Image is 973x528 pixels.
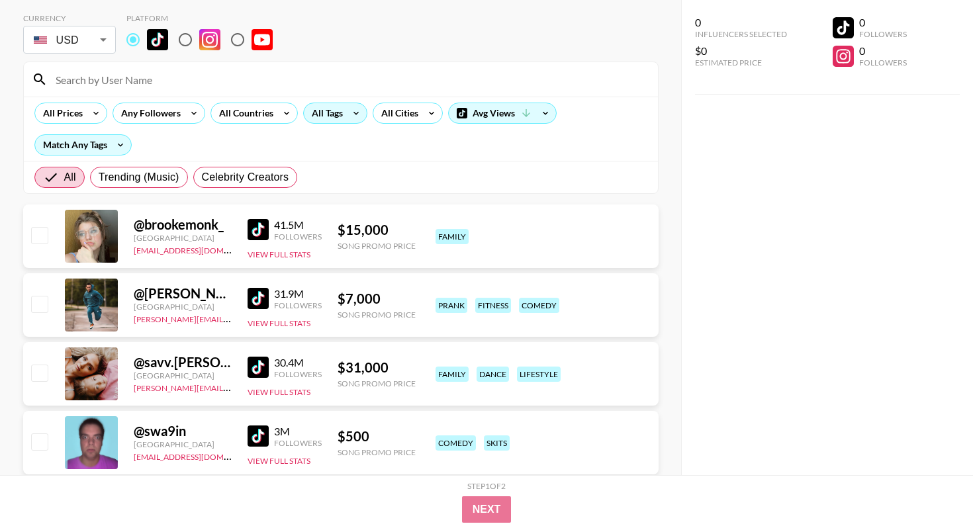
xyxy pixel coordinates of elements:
div: skits [484,435,510,451]
div: prank [436,298,467,313]
img: YouTube [252,29,273,50]
div: family [436,367,469,382]
div: comedy [436,435,476,451]
img: TikTok [147,29,168,50]
div: comedy [519,298,559,313]
div: @ brookemonk_ [134,216,232,233]
div: USD [26,28,113,52]
div: Step 1 of 2 [467,481,506,491]
button: View Full Stats [248,387,310,397]
div: $ 7,000 [338,290,416,307]
div: Followers [274,300,322,310]
div: Match Any Tags [35,135,131,155]
div: $ 15,000 [338,222,416,238]
div: [GEOGRAPHIC_DATA] [134,233,232,243]
div: 30.4M [274,356,322,369]
div: Avg Views [449,103,556,123]
input: Search by User Name [48,69,650,90]
div: $ 500 [338,428,416,445]
div: All Tags [304,103,346,123]
img: TikTok [248,357,269,378]
div: [GEOGRAPHIC_DATA] [134,439,232,449]
div: All Countries [211,103,276,123]
img: TikTok [248,288,269,309]
iframe: Drift Widget Chat Controller [907,462,957,512]
div: dance [477,367,509,382]
div: [GEOGRAPHIC_DATA] [134,302,232,312]
a: [EMAIL_ADDRESS][DOMAIN_NAME] [134,243,267,255]
div: Song Promo Price [338,447,416,457]
div: Platform [126,13,283,23]
div: $ 31,000 [338,359,416,376]
div: Influencers Selected [695,29,787,39]
div: 3M [274,425,322,438]
span: Trending (Music) [99,169,179,185]
img: TikTok [248,219,269,240]
div: Estimated Price [695,58,787,67]
button: View Full Stats [248,249,310,259]
div: 41.5M [274,218,322,232]
div: Song Promo Price [338,241,416,251]
div: @ swa9in [134,423,232,439]
div: Song Promo Price [338,378,416,388]
div: Song Promo Price [338,310,416,320]
img: TikTok [248,425,269,447]
img: Instagram [199,29,220,50]
div: 0 [695,16,787,29]
div: lifestyle [517,367,561,382]
div: Any Followers [113,103,183,123]
div: $0 [695,44,787,58]
div: @ [PERSON_NAME].[PERSON_NAME] [134,285,232,302]
button: Next [462,496,512,523]
div: Followers [274,369,322,379]
div: @ savv.[PERSON_NAME] [134,354,232,371]
div: 0 [859,16,907,29]
button: View Full Stats [248,456,310,466]
div: 0 [859,44,907,58]
a: [EMAIL_ADDRESS][DOMAIN_NAME] [134,449,267,462]
div: Followers [859,58,907,67]
div: All Cities [373,103,421,123]
button: View Full Stats [248,318,310,328]
a: [PERSON_NAME][EMAIL_ADDRESS][DOMAIN_NAME] [134,312,330,324]
div: Currency [23,13,116,23]
div: Followers [859,29,907,39]
span: All [64,169,76,185]
div: fitness [475,298,511,313]
div: family [436,229,469,244]
div: Followers [274,232,322,242]
div: Followers [274,438,322,448]
span: Celebrity Creators [202,169,289,185]
div: 31.9M [274,287,322,300]
a: [PERSON_NAME][EMAIL_ADDRESS][DOMAIN_NAME] [134,380,330,393]
div: [GEOGRAPHIC_DATA] [134,371,232,380]
div: All Prices [35,103,85,123]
